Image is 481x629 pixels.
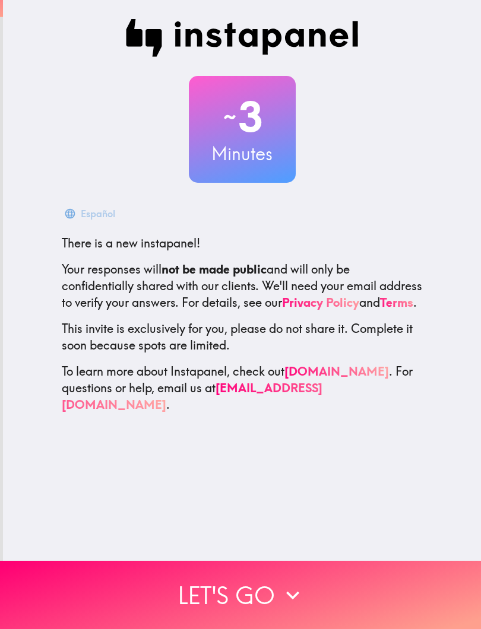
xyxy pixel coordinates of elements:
p: This invite is exclusively for you, please do not share it. Complete it soon because spots are li... [62,320,423,354]
img: Instapanel [126,19,359,57]
b: not be made public [162,262,267,277]
span: ~ [221,99,238,135]
button: Español [62,202,120,225]
p: To learn more about Instapanel, check out . For questions or help, email us at . [62,363,423,413]
a: Terms [380,295,413,310]
a: Privacy Policy [282,295,359,310]
a: [EMAIL_ADDRESS][DOMAIN_NAME] [62,380,322,412]
a: [DOMAIN_NAME] [284,364,389,379]
h3: Minutes [189,141,296,166]
div: Español [81,205,115,222]
p: Your responses will and will only be confidentially shared with our clients. We'll need your emai... [62,261,423,311]
h2: 3 [189,93,296,141]
span: There is a new instapanel! [62,236,200,250]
